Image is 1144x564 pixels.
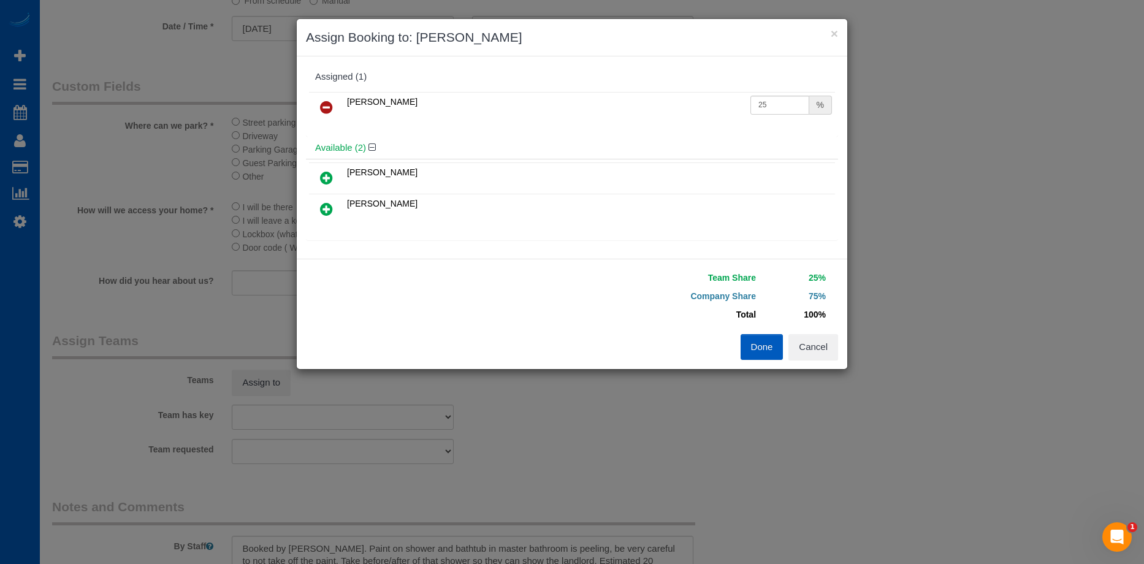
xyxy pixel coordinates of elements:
td: 75% [759,287,829,305]
span: [PERSON_NAME] [347,199,418,208]
span: 1 [1127,522,1137,532]
div: % [809,96,832,115]
div: Assigned (1) [315,72,829,82]
iframe: Intercom live chat [1102,522,1132,552]
td: Total [581,305,759,324]
td: 100% [759,305,829,324]
h4: Available (2) [315,143,829,153]
h3: Assign Booking to: [PERSON_NAME] [306,28,838,47]
button: Done [741,334,784,360]
td: Company Share [581,287,759,305]
td: Team Share [581,269,759,287]
span: [PERSON_NAME] [347,167,418,177]
button: Cancel [788,334,838,360]
td: 25% [759,269,829,287]
button: × [831,27,838,40]
span: [PERSON_NAME] [347,97,418,107]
